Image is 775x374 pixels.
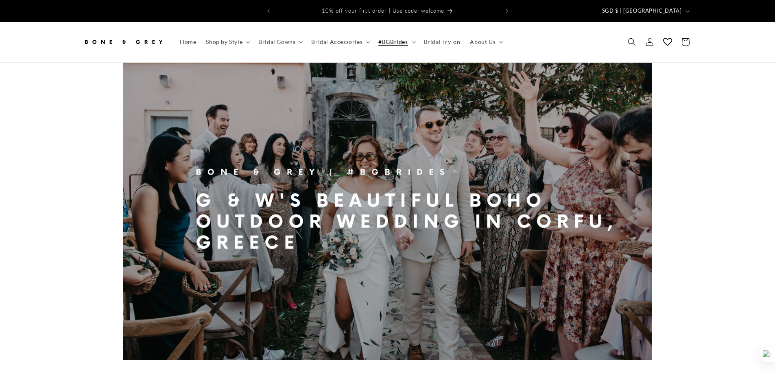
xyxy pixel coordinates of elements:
[378,38,408,46] span: #BGBrides
[419,33,465,50] a: Bridal Try-on
[253,33,306,50] summary: Bridal Gowns
[465,33,506,50] summary: About Us
[123,63,652,360] img: G & W's Beautiful Boho Outdoor Wedding in Corfu, Greece | Bone & Grey Bridal #BGBrides | Minimal ...
[201,33,253,50] summary: Shop by Style
[180,38,196,46] span: Home
[83,33,164,51] img: Bone and Grey Bridal
[206,38,242,46] span: Shop by Style
[602,7,682,15] span: SGD $ | [GEOGRAPHIC_DATA]
[424,38,461,46] span: Bridal Try-on
[597,3,693,19] button: SGD $ | [GEOGRAPHIC_DATA]
[175,33,201,50] a: Home
[311,38,362,46] span: Bridal Accessories
[258,38,295,46] span: Bridal Gowns
[498,3,516,19] button: Next announcement
[306,33,373,50] summary: Bridal Accessories
[79,30,167,54] a: Bone and Grey Bridal
[322,7,444,14] span: 10% off your first order | Use code: welcome
[623,33,641,51] summary: Search
[260,3,277,19] button: Previous announcement
[373,33,419,50] summary: #BGBrides
[470,38,496,46] span: About Us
